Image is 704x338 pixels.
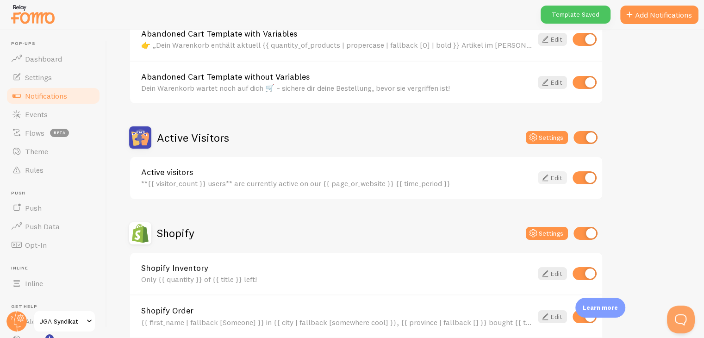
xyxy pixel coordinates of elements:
[538,310,567,323] a: Edit
[129,126,151,149] img: Active Visitors
[6,68,101,87] a: Settings
[6,274,101,293] a: Inline
[11,304,101,310] span: Get Help
[526,227,568,240] button: Settings
[541,6,611,24] div: Template Saved
[50,129,69,137] span: beta
[141,307,532,315] a: Shopify Order
[575,298,625,318] div: Learn more
[25,91,67,100] span: Notifications
[538,267,567,280] a: Edit
[129,222,151,244] img: Shopify
[141,30,532,38] a: Abandoned Cart Template with Variables
[25,240,47,250] span: Opt-In
[141,179,532,188] div: **{{ visitor_count }} users** are currently active on our {{ page_or_website }} {{ time_period }}
[6,199,101,217] a: Push
[25,128,44,138] span: Flows
[6,50,101,68] a: Dashboard
[40,316,84,327] span: JGA Syndikat
[141,41,532,49] div: 👉 „Dein Warenkorb enthält aktuell {{ quantity_of_products | propercase | fallback [0] | bold }} A...
[6,105,101,124] a: Events
[25,203,42,213] span: Push
[141,84,532,92] div: Dein Warenkorb wartet noch auf dich 🛒 – sichere dir deine Bestellung, bevor sie vergriffen ist!
[538,171,567,184] a: Edit
[6,142,101,161] a: Theme
[10,2,56,26] img: fomo-relay-logo-orange.svg
[6,236,101,254] a: Opt-In
[33,310,96,332] a: JGA Syndikat
[6,161,101,179] a: Rules
[538,76,567,89] a: Edit
[141,275,532,283] div: Only {{ quantity }} of {{ title }} left!
[583,303,618,312] p: Learn more
[526,131,568,144] button: Settings
[25,110,48,119] span: Events
[157,131,229,145] h2: Active Visitors
[11,190,101,196] span: Push
[6,87,101,105] a: Notifications
[25,73,52,82] span: Settings
[141,264,532,272] a: Shopify Inventory
[11,41,101,47] span: Pop-ups
[25,165,44,175] span: Rules
[25,147,48,156] span: Theme
[25,222,60,231] span: Push Data
[141,168,532,176] a: Active visitors
[141,318,532,326] div: {{ first_name | fallback [Someone] }} in {{ city | fallback [somewhere cool] }}, {{ province | fa...
[141,73,532,81] a: Abandoned Cart Template without Variables
[25,54,62,63] span: Dashboard
[538,33,567,46] a: Edit
[157,226,194,240] h2: Shopify
[667,306,695,333] iframe: Help Scout Beacon - Open
[6,217,101,236] a: Push Data
[6,124,101,142] a: Flows beta
[25,279,43,288] span: Inline
[11,265,101,271] span: Inline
